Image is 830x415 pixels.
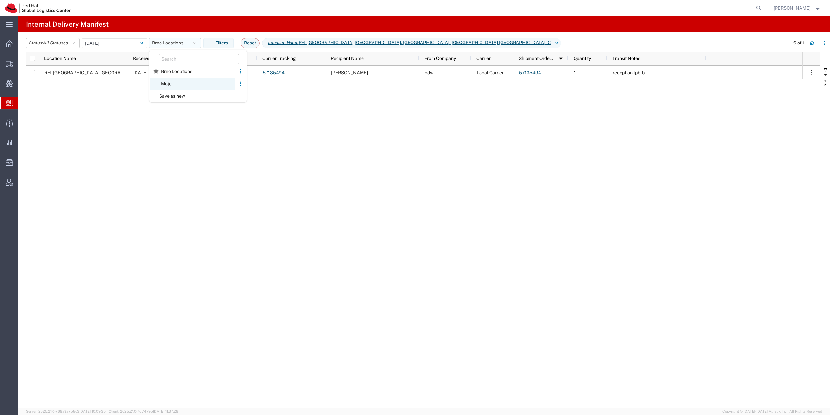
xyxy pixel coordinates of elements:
span: reception tpb-b [613,70,645,75]
a: 57135494 [519,70,541,75]
img: arrow-dropdown.svg [555,53,566,64]
span: Carrier [476,56,491,61]
span: Aline Laizane [331,70,368,75]
input: Search [159,54,239,64]
span: 1 [574,70,576,75]
span: Local Carrier [477,70,504,75]
span: Brno Locations [159,66,235,78]
span: Copyright © [DATE]-[DATE] Agistix Inc., All Rights Reserved [722,409,822,414]
span: cdw [425,70,433,75]
h4: Internal Delivery Manifest [26,16,109,32]
span: [DATE] 11:37:29 [153,409,178,413]
span: Filters [823,74,828,86]
span: Moje [150,78,235,90]
span: Received Date [133,56,163,61]
button: Reset [241,38,260,48]
span: Carrier Tracking [262,56,296,61]
img: logo [5,3,71,13]
span: RH - Brno - Tech Park Brno - B [44,70,152,75]
span: Server: 2025.21.0-769a9a7b8c3 [26,409,106,413]
a: 57135494 [263,70,285,75]
button: Brno Locations [149,38,201,48]
span: [DATE] 10:09:35 [79,409,106,413]
div: 6 of 1 [793,40,805,46]
span: Eva Ruzickova [774,5,811,12]
button: Filters [203,38,234,48]
span: Shipment Order Id [519,56,553,61]
span: All Statuses [43,40,68,45]
span: Save as new [159,93,185,100]
span: Quantity [574,56,591,61]
span: 10/15/2025 [133,70,148,75]
span: From Company [424,56,456,61]
span: Location Name RH - Brno - Tech Park Brno - B, RH - Brno - Tech Park Brno - C [262,38,553,48]
i: Location Name [268,39,299,46]
span: Location Name [44,56,76,61]
button: Status:All Statuses [26,38,80,48]
span: Client: 2025.21.0-7d7479b [109,409,178,413]
button: [PERSON_NAME] [773,4,821,12]
span: Transit Notes [612,56,640,61]
span: Recipient Name [331,56,364,61]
